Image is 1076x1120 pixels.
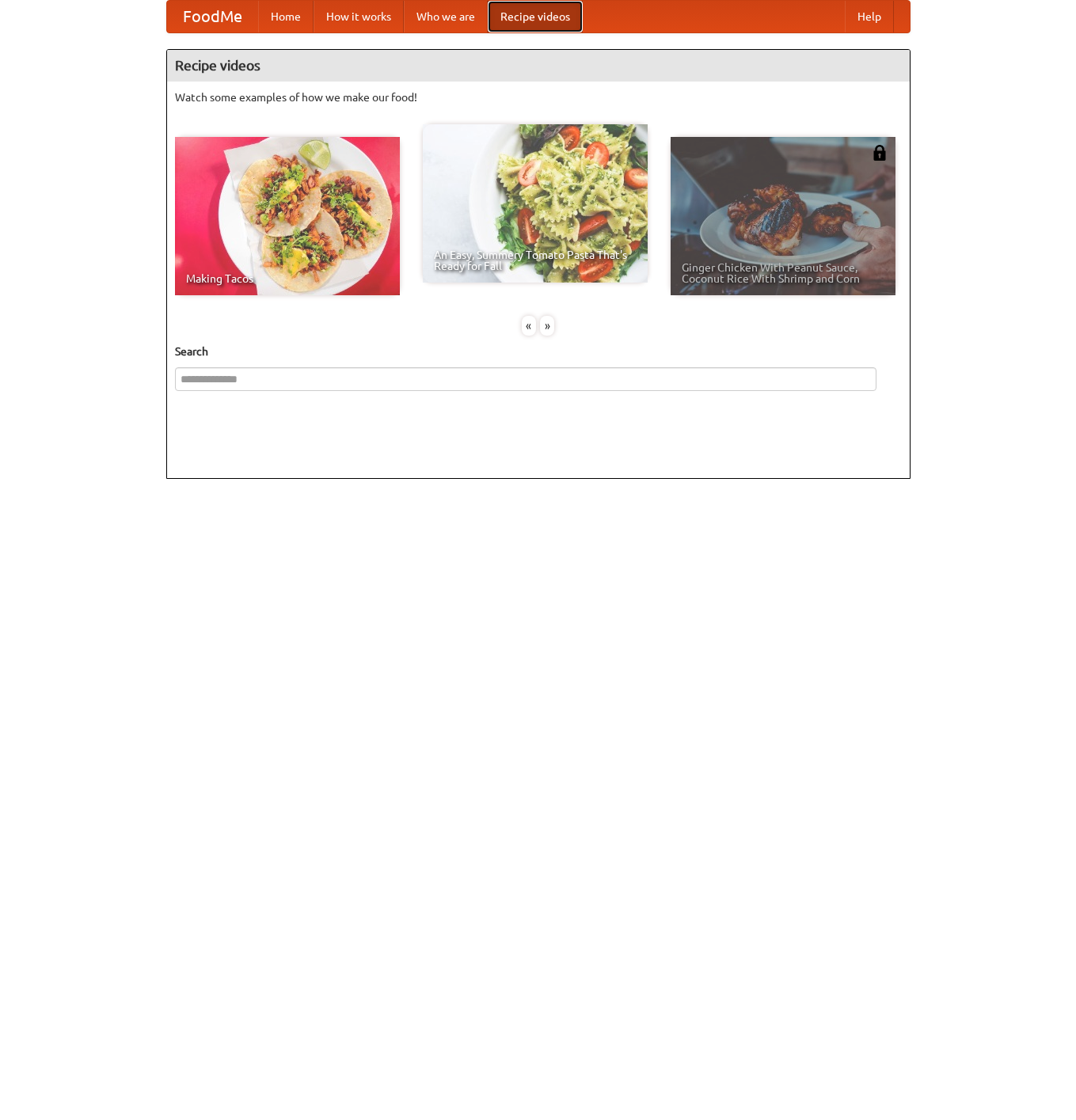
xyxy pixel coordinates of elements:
a: Help [845,1,894,32]
div: » [540,316,554,336]
img: 483408.png [872,145,888,161]
a: FoodMe [167,1,258,32]
p: Watch some examples of how we make our food! [175,89,902,105]
h5: Search [175,344,902,359]
a: How it works [314,1,404,32]
span: Making Tacos [186,273,389,284]
span: An Easy, Summery Tomato Pasta That's Ready for Fall [434,249,637,271]
a: Making Tacos [175,137,400,295]
h4: Recipe videos [167,50,910,82]
a: An Easy, Summery Tomato Pasta That's Ready for Fall [423,124,648,283]
a: Recipe videos [488,1,583,32]
div: « [522,316,536,336]
a: Who we are [404,1,488,32]
a: Home [258,1,314,32]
